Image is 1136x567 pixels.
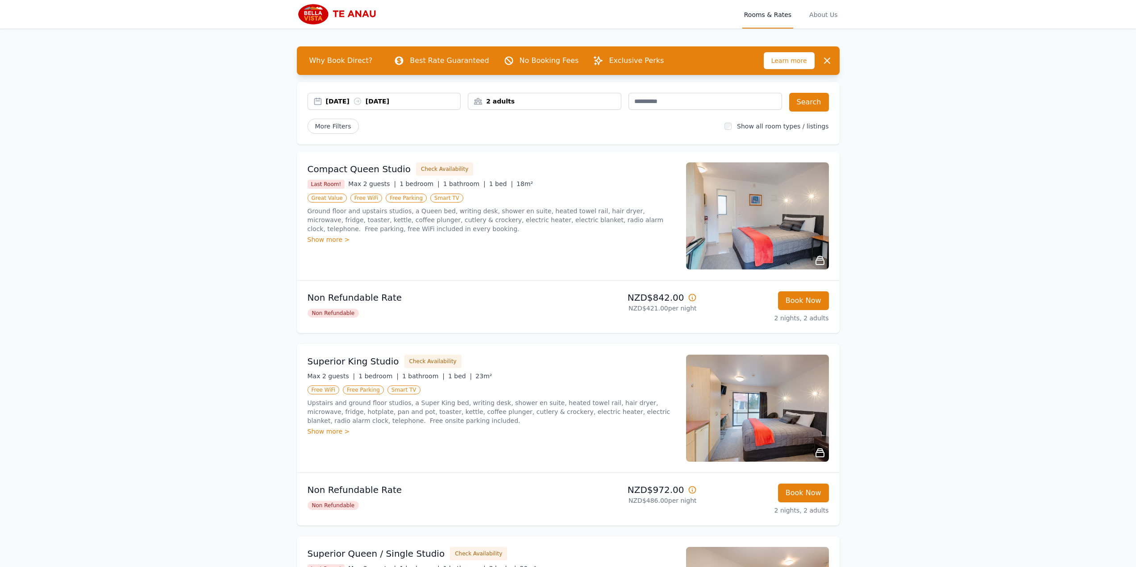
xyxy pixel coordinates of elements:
[789,93,829,112] button: Search
[326,97,461,106] div: [DATE] [DATE]
[609,55,664,66] p: Exclusive Perks
[489,180,513,187] span: 1 bed |
[402,372,445,380] span: 1 bathroom |
[302,52,380,70] span: Why Book Direct?
[308,309,359,318] span: Non Refundable
[308,427,675,436] div: Show more >
[350,194,383,203] span: Free WiFi
[430,194,463,203] span: Smart TV
[386,194,427,203] span: Free Parking
[399,180,440,187] span: 1 bedroom |
[404,355,462,368] button: Check Availability
[572,496,697,505] p: NZD$486.00 per night
[308,207,675,233] p: Ground floor and upstairs studios, a Queen bed, writing desk, shower en suite, heated towel rail,...
[764,52,815,69] span: Learn more
[308,163,411,175] h3: Compact Queen Studio
[416,162,473,176] button: Check Availability
[450,547,507,560] button: Check Availability
[572,304,697,313] p: NZD$421.00 per night
[516,180,533,187] span: 18m²
[308,235,675,244] div: Show more >
[448,372,472,380] span: 1 bed |
[468,97,621,106] div: 2 adults
[297,4,383,25] img: Bella Vista Te Anau
[572,484,697,496] p: NZD$972.00
[308,385,340,394] span: Free WiFi
[308,501,359,510] span: Non Refundable
[410,55,489,66] p: Best Rate Guaranteed
[572,291,697,304] p: NZD$842.00
[358,372,399,380] span: 1 bedroom |
[520,55,579,66] p: No Booking Fees
[308,194,347,203] span: Great Value
[443,180,486,187] span: 1 bathroom |
[308,119,359,134] span: More Filters
[704,506,829,515] p: 2 nights, 2 adults
[778,291,829,310] button: Book Now
[778,484,829,502] button: Book Now
[308,291,565,304] p: Non Refundable Rate
[348,180,396,187] span: Max 2 guests |
[387,385,420,394] span: Smart TV
[475,372,492,380] span: 23m²
[737,123,828,130] label: Show all room types / listings
[343,385,384,394] span: Free Parking
[308,355,399,368] h3: Superior King Studio
[308,547,445,560] h3: Superior Queen / Single Studio
[308,484,565,496] p: Non Refundable Rate
[704,314,829,323] p: 2 nights, 2 adults
[308,372,355,380] span: Max 2 guests |
[308,180,345,189] span: Last Room!
[308,398,675,425] p: Upstairs and ground floor studios, a Super King bed, writing desk, shower en suite, heated towel ...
